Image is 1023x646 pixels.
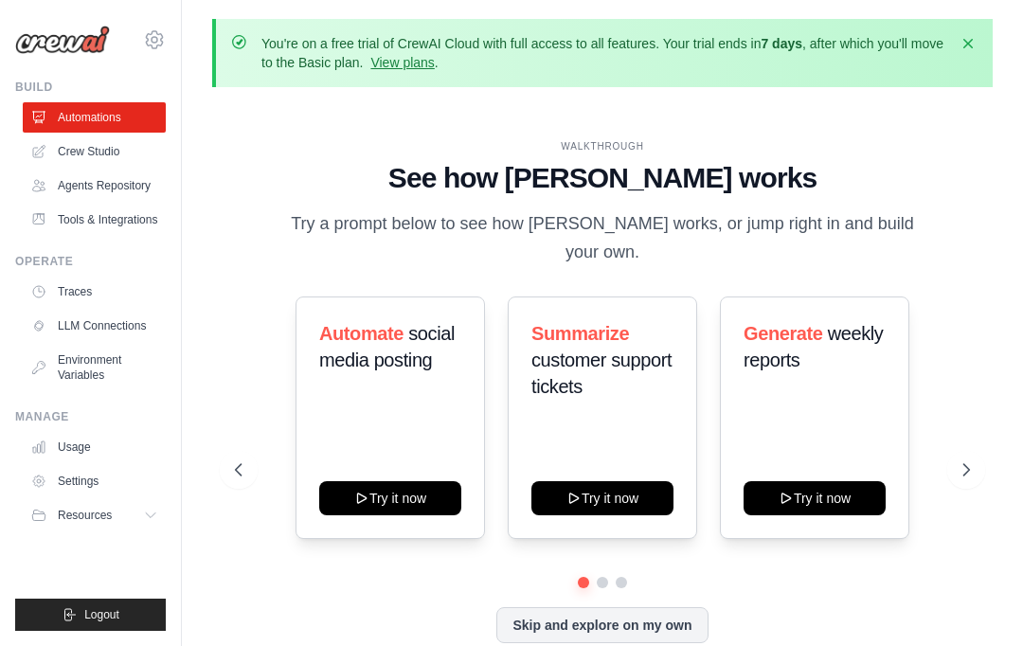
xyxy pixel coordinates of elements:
[23,170,166,201] a: Agents Repository
[58,508,112,523] span: Resources
[235,139,970,153] div: WALKTHROUGH
[23,432,166,462] a: Usage
[531,323,629,344] span: Summarize
[23,500,166,530] button: Resources
[261,34,947,72] p: You're on a free trial of CrewAI Cloud with full access to all features. Your trial ends in , aft...
[319,323,455,370] span: social media posting
[15,409,166,424] div: Manage
[744,481,886,515] button: Try it now
[235,161,970,195] h1: See how [PERSON_NAME] works
[531,481,673,515] button: Try it now
[15,26,110,54] img: Logo
[496,607,708,643] button: Skip and explore on my own
[15,254,166,269] div: Operate
[23,205,166,235] a: Tools & Integrations
[23,345,166,390] a: Environment Variables
[531,350,672,397] span: customer support tickets
[15,599,166,631] button: Logout
[84,607,119,622] span: Logout
[23,102,166,133] a: Automations
[23,277,166,307] a: Traces
[744,323,823,344] span: Generate
[15,80,166,95] div: Build
[23,136,166,167] a: Crew Studio
[319,323,404,344] span: Automate
[761,36,802,51] strong: 7 days
[23,311,166,341] a: LLM Connections
[744,323,883,370] span: weekly reports
[370,55,434,70] a: View plans
[23,466,166,496] a: Settings
[319,481,461,515] button: Try it now
[284,210,921,266] p: Try a prompt below to see how [PERSON_NAME] works, or jump right in and build your own.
